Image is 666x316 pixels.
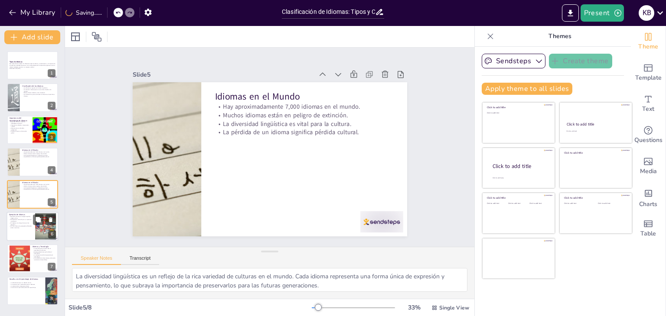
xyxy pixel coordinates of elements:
span: Theme [638,42,658,52]
p: La pérdida de un idioma significa pérdida cultural. [215,128,393,137]
div: Click to add title [493,162,548,170]
div: 5 [7,180,58,209]
div: 2 [48,102,55,110]
p: La tecnología ha transformado el aprendizaje de idiomas. [33,248,55,251]
button: Speaker Notes [72,255,121,265]
p: Esta presentación explora los diferentes tipos de idiomas, su clasificación, y la importancia de ... [10,63,55,68]
div: Click to add body [493,177,547,179]
div: 4 [48,166,55,174]
button: Duplicate Slide [33,214,43,225]
span: Text [642,104,654,114]
div: 2 [7,83,58,112]
button: My Library [7,6,59,19]
p: La combinación de tecnología y educación revoluciona el aprendizaje. [33,258,55,261]
div: Add charts and graphs [631,182,666,213]
p: Abre puertas en el ámbito profesional. [10,127,30,130]
span: Charts [639,200,657,209]
p: Existen aplicaciones que facilitan el aprendizaje. [33,251,55,254]
p: La motivación es clave para el éxito. [10,285,43,287]
button: Add slide [4,30,60,44]
div: 5 [48,198,55,206]
div: 3 [7,116,58,144]
div: Click to add title [487,196,549,200]
p: Ejemplos de Idiomas [9,213,33,216]
div: Layout [69,30,82,44]
div: 4 [7,148,58,176]
p: Idiomas en el Mundo [22,149,55,152]
p: Los errores son parte del proceso de aprendizaje. [10,287,43,288]
div: Saving...... [65,9,102,17]
p: Hay aproximadamente 7,000 idiomas en el mundo. [22,152,55,153]
span: Single View [439,304,469,311]
p: La pérdida de un idioma significa pérdida cultural. [22,188,55,190]
span: Media [640,167,657,176]
div: 6 [48,230,56,238]
div: Add images, graphics, shapes or video [631,151,666,182]
span: Table [640,229,656,239]
div: Add a table [631,213,666,244]
div: Click to add text [566,130,624,132]
p: Facilita el acceso a información global. [10,130,30,133]
div: 1 [7,51,58,80]
div: 8 [7,277,58,305]
p: Aprender idiomas mejora las habilidades cognitivas. [10,121,30,124]
div: 3 [48,134,55,142]
span: Questions [634,135,663,145]
div: Slide 5 [133,71,313,79]
div: Click to add text [487,203,506,205]
p: La inteligencia artificial personaliza el aprendizaje. [33,255,55,258]
p: Clasificación de los Idiomas [22,85,55,87]
button: Export to PowerPoint [562,4,579,22]
div: 33 % [404,303,424,312]
div: Get real-time input from your audience [631,119,666,151]
p: Generated with [URL] [10,68,55,70]
div: 1 [48,69,55,77]
span: Position [91,32,102,42]
span: Template [635,73,662,83]
textarea: La diversidad lingüística es un reflejo de la rica variedad de culturas en el mundo. Cada idioma ... [72,268,467,292]
p: La frustración por resultados lentos es habitual. [10,284,43,285]
p: La diversidad lingüística es vital para la cultura. [215,119,393,128]
div: 7 [48,263,55,271]
input: Insert title [282,6,375,18]
div: 6 [7,212,59,241]
p: Muchos idiomas están en peligro de extinción. [215,111,393,119]
p: Importancia del Aprendizaje de Idiomas [10,117,30,122]
div: Click to add title [567,122,624,127]
p: Ejemplos de idiomas incluyen español, inglés y chino. [9,216,33,219]
strong: Tipos de Idiomas [10,61,23,63]
p: El español es conocido por su riqueza en vocabulario. [9,219,33,222]
p: La clasificación ayuda a entender la influencia cultural de los idiomas. [22,94,55,97]
div: 8 [48,295,55,303]
p: Fomenta la empatía y comprensión cultural. [10,124,30,127]
p: Idiomas en el Mundo [215,90,393,103]
div: Click to add text [529,203,549,205]
p: La diversidad lingüística es vital para la cultura. [22,187,55,189]
p: Hay aproximadamente 7,000 idiomas en el mundo. [215,103,393,111]
p: Hay aproximadamente 7,000 idiomas en el mundo. [22,184,55,185]
p: El inglés es una lengua franca en los negocios. [9,222,33,225]
button: Apply theme to all slides [482,83,572,95]
button: Transcript [121,255,160,265]
div: Click to add title [564,151,626,155]
div: Click to add text [487,112,549,114]
div: Click to add text [564,203,591,205]
div: 7 [7,244,58,273]
p: Los idiomas indoeuropeos son una de las familias más grandes. [22,89,55,92]
p: Existen idiomas aislados, como el euskera. [22,92,55,94]
button: K B [639,4,654,22]
button: Delete Slide [46,214,56,225]
p: Desafíos en el Aprendizaje de Idiomas [10,278,43,281]
p: Idiomas y Tecnología [33,246,55,248]
div: Add ready made slides [631,57,666,88]
p: La pérdida de un idioma significa pérdida cultural. [22,156,55,158]
button: Create theme [549,54,612,68]
div: K B [639,5,654,21]
p: La diversidad lingüística es vital para la cultura. [22,155,55,156]
div: Click to add text [508,203,528,205]
div: Slide 5 / 8 [69,303,312,312]
p: La falta de tiempo es un desafío común. [10,282,43,284]
div: Click to add title [487,106,549,109]
div: Click to add title [564,196,626,200]
button: Present [581,4,624,22]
